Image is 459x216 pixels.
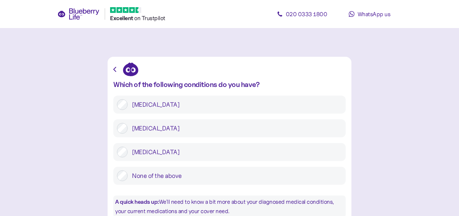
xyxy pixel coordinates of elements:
[134,14,165,22] span: on Trustpilot
[128,99,342,110] label: [MEDICAL_DATA]
[337,7,402,21] a: WhatsApp us
[115,198,159,205] b: A quick heads up:
[270,7,334,21] a: 020 0333 1800
[358,10,391,18] span: WhatsApp us
[113,81,346,88] div: Which of the following conditions do you have?
[110,15,134,22] span: Excellent ️
[128,147,342,157] label: [MEDICAL_DATA]
[128,123,342,134] label: [MEDICAL_DATA]
[286,10,327,18] span: 020 0333 1800
[128,170,342,181] label: None of the above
